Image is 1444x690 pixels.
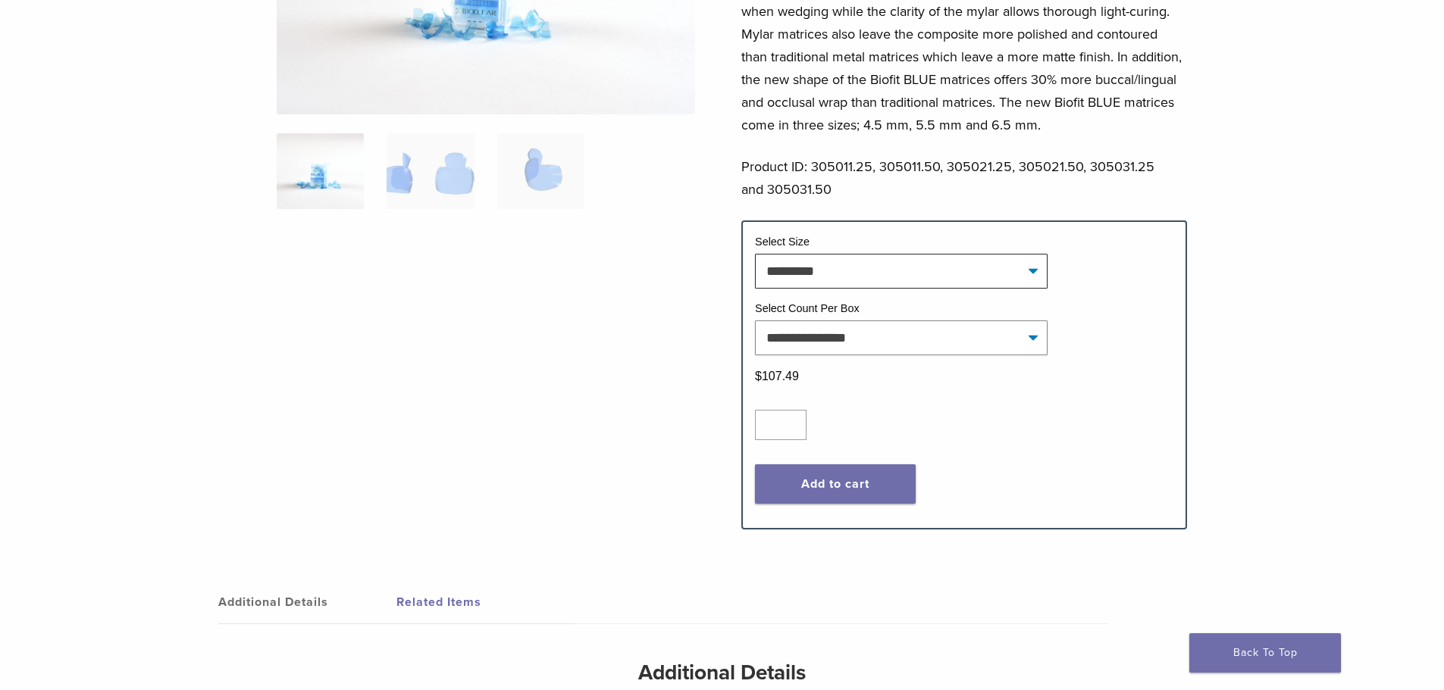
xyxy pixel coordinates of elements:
bdi: 107.49 [755,370,799,382]
button: Add to cart [755,464,916,504]
p: Product ID: 305011.25, 305011.50, 305021.25, 305021.50, 305031.25 and 305031.50 [741,155,1187,201]
a: Back To Top [1189,633,1341,673]
a: Additional Details [218,581,396,623]
img: Biofit Blue Series - Image 3 [497,133,584,209]
a: Related Items [396,581,575,623]
span: $ [755,370,762,382]
label: Select Count Per Box [755,302,860,314]
img: Posterior-Biofit-BLUE-Series-Matrices-2-324x324.jpg [277,133,364,209]
img: Biofit Blue Series - Image 2 [387,133,474,209]
label: Select Size [755,236,810,248]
